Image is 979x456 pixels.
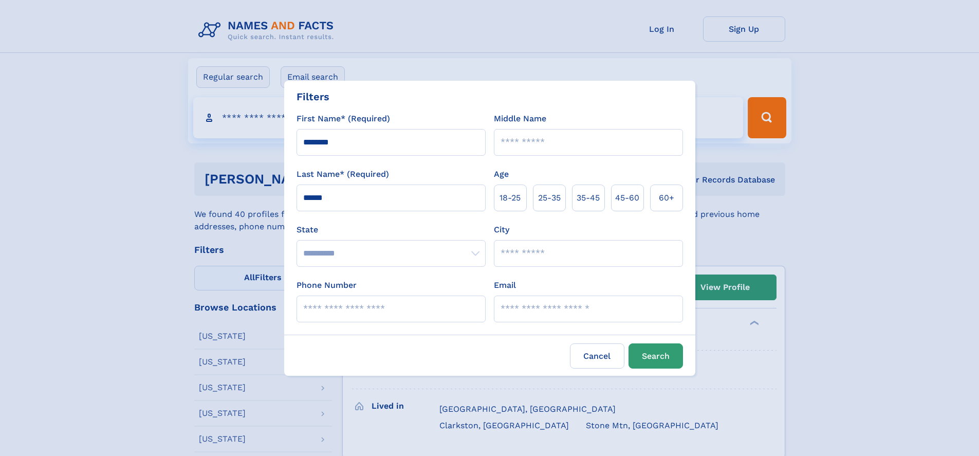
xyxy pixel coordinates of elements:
[297,168,389,180] label: Last Name* (Required)
[500,192,521,204] span: 18‑25
[494,113,546,125] label: Middle Name
[494,168,509,180] label: Age
[538,192,561,204] span: 25‑35
[297,113,390,125] label: First Name* (Required)
[297,224,486,236] label: State
[297,89,329,104] div: Filters
[570,343,624,369] label: Cancel
[629,343,683,369] button: Search
[659,192,674,204] span: 60+
[494,224,509,236] label: City
[615,192,639,204] span: 45‑60
[577,192,600,204] span: 35‑45
[297,279,357,291] label: Phone Number
[494,279,516,291] label: Email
